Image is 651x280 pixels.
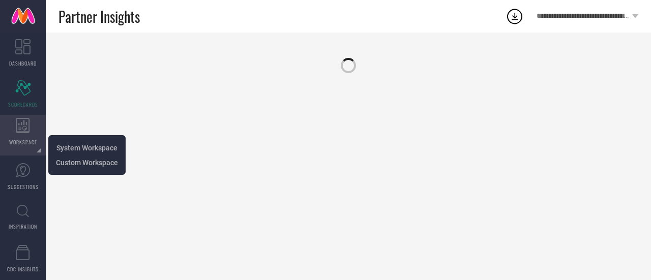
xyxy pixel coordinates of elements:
a: Custom Workspace [56,158,118,167]
span: Custom Workspace [56,159,118,167]
span: Partner Insights [58,6,140,27]
span: SCORECARDS [8,101,38,108]
span: INSPIRATION [9,223,37,230]
span: WORKSPACE [9,138,37,146]
a: System Workspace [56,143,117,152]
span: System Workspace [56,144,117,152]
span: DASHBOARD [9,59,37,67]
span: CDC INSIGHTS [7,265,39,273]
span: SUGGESTIONS [8,183,39,191]
div: Open download list [506,7,524,25]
